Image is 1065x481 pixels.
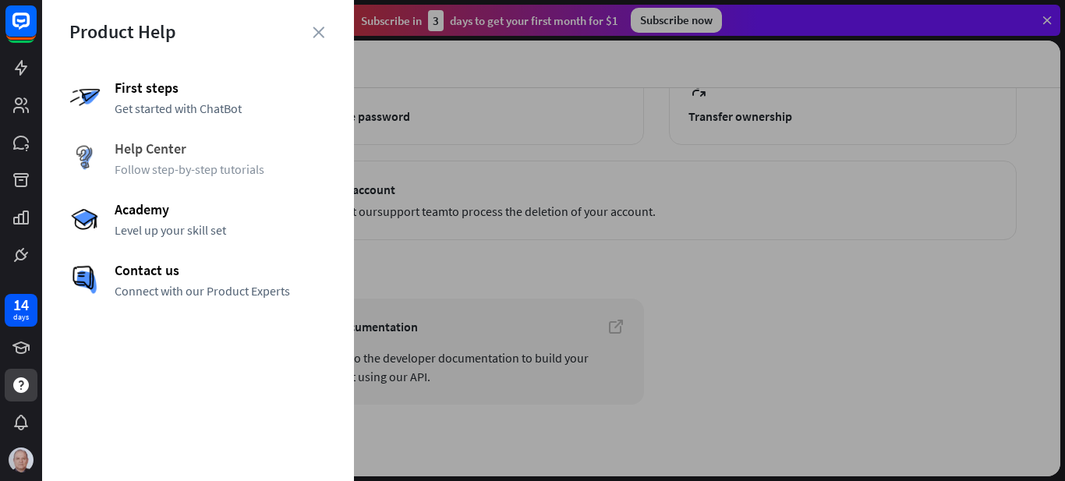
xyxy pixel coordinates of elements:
[69,19,327,44] div: Product Help
[115,140,327,157] span: Help Center
[13,298,29,312] div: 14
[115,222,327,238] span: Level up your skill set
[12,6,59,53] button: Open LiveChat chat widget
[115,161,327,177] span: Follow step-by-step tutorials
[115,79,327,97] span: First steps
[115,200,327,218] span: Academy
[13,312,29,323] div: days
[5,294,37,327] a: 14 days
[313,27,324,38] i: close
[115,261,327,279] span: Contact us
[115,283,327,299] span: Connect with our Product Experts
[115,101,327,116] span: Get started with ChatBot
